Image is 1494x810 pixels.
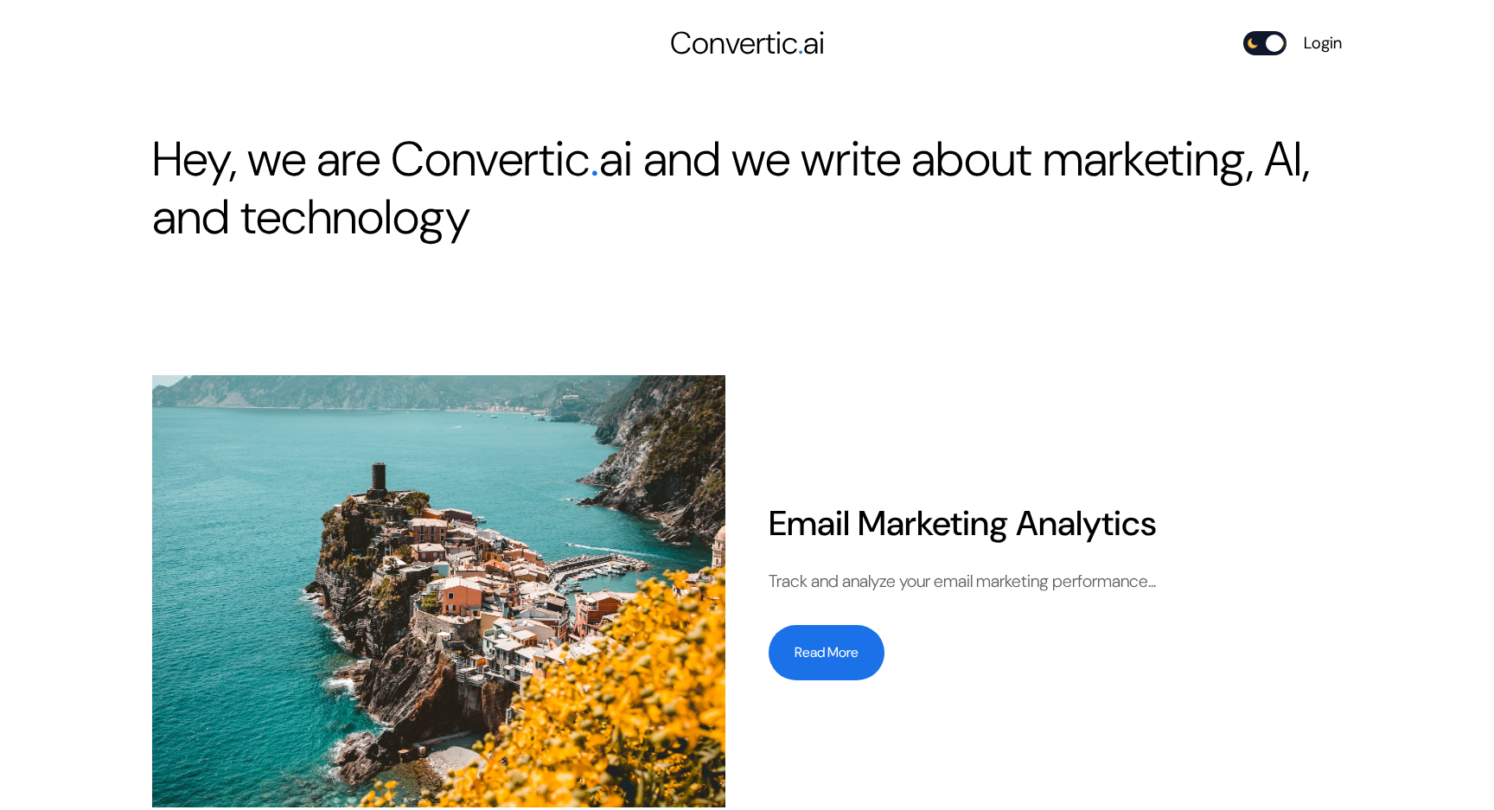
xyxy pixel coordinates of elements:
[1405,698,1486,780] iframe: Tidio Chat
[769,625,1342,680] a: Read More
[769,568,1342,594] p: Track and analyze your email marketing performance...
[549,20,946,67] a: Convertic.ai
[798,22,803,63] span: .
[591,127,599,190] span: .
[769,625,884,680] button: Read More
[1243,31,1286,55] div: Switch to dark mode
[152,130,1342,246] h1: Hey, we are Convertic ai and we write about marketing, AI, and technology
[769,502,1342,544] h1: Email Marketing Analytics
[1247,37,1259,49] img: moon
[1304,31,1342,56] a: Login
